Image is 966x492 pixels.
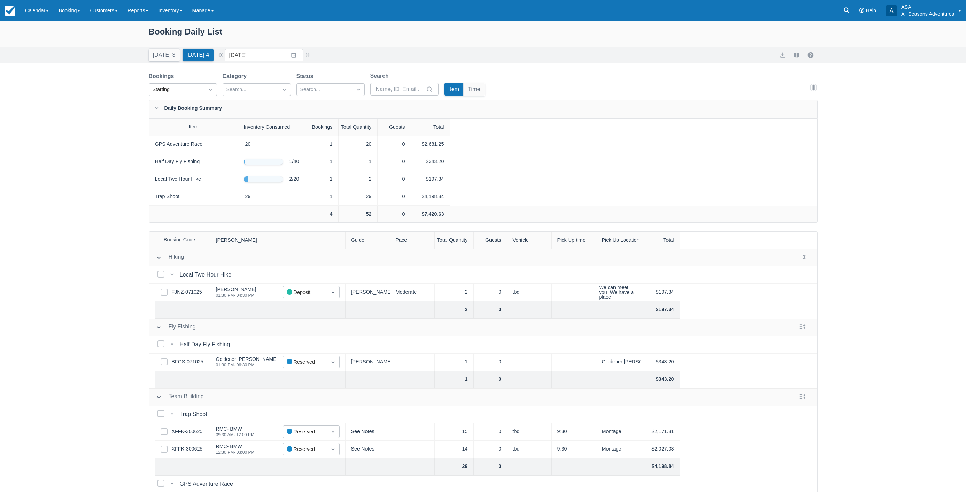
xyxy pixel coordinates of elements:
div: $2,171.81 [641,423,680,441]
div: 1 [339,153,378,171]
div: 4 [305,206,339,224]
div: 2 [435,284,474,301]
div: 0 [378,136,411,153]
div: Montage [596,441,641,458]
div: Inventory Consumed [238,119,305,136]
div: $4,198.84 [641,458,680,476]
div: 9:30 [552,423,596,441]
span: Dropdown icon [207,86,214,93]
div: $343.20 [411,153,450,171]
button: Team Building [153,391,207,403]
div: 1 / 40 [289,158,299,166]
div: 0 [474,371,507,388]
div: 0 [378,171,411,188]
button: [DATE] 3 [149,49,180,61]
label: Status [296,72,316,81]
div: Half Day Fly Fishing [149,153,238,171]
div: 2 / 20 [289,175,299,183]
div: tbd [507,441,552,458]
div: GPS Adventure Race [180,480,236,488]
span: Dropdown icon [355,86,362,93]
div: Goldener [PERSON_NAME] - [PERSON_NAME] [216,357,323,362]
div: 12:30 PM - 03:00 PM [216,450,255,454]
p: ASA [901,3,954,10]
div: 1 [305,171,339,188]
button: Fly Fishing [153,321,199,334]
div: Item [149,119,238,136]
div: Local Two Hour Hike [180,271,234,279]
div: 52 [339,206,378,224]
div: 9:30 [552,441,596,458]
div: 0 [474,441,507,458]
div: Booking Code [149,232,210,249]
button: export [779,51,787,59]
div: Pick Up time [552,232,596,249]
div: Half Day Fly Fishing [180,340,233,349]
div: Guests [474,232,507,249]
a: BFGS-071025 [172,358,203,366]
div: Local Two Hour Hike [149,171,238,188]
div: 0 [378,153,411,171]
div: 1 [305,188,339,206]
label: Category [223,72,249,81]
div: 0 [474,458,507,476]
div: Booking Daily List [149,25,818,45]
div: Total [411,119,450,136]
a: XFFK-300625 [172,428,203,436]
div: Total Quantity [435,232,474,249]
div: Total Quantity [339,119,378,136]
button: Time [464,83,485,96]
div: $2,027.03 [641,441,680,458]
div: 29 [245,193,251,200]
div: GPS Adventure Race [149,136,238,153]
div: $343.20 [641,354,680,371]
div: Guide [346,232,390,249]
div: 0 [378,188,411,206]
div: 01:30 PM - 06:30 PM [216,363,323,367]
div: tbd [507,423,552,441]
span: Dropdown icon [281,86,288,93]
label: Bookings [149,72,177,81]
div: Reserved [287,358,323,366]
div: 20 [245,141,251,148]
div: Total [641,232,680,249]
div: $7,420.63 [411,206,450,224]
div: Goldener [PERSON_NAME] [596,354,641,371]
div: A [886,5,897,16]
div: 2 [339,171,378,188]
div: $197.34 [411,171,450,188]
div: 1 [435,371,474,388]
div: [PERSON_NAME] [346,354,390,371]
div: See Notes [346,441,390,458]
div: [PERSON_NAME] [210,232,277,249]
div: [PERSON_NAME] [216,287,256,292]
div: Trap Shoot [149,188,238,206]
div: Deposit [287,288,323,296]
div: 0 [474,301,507,319]
div: 0 [474,284,507,301]
div: tbd [507,284,552,301]
input: Date [225,49,303,61]
span: Dropdown icon [330,428,337,435]
div: See Notes [346,423,390,441]
div: Starting [153,86,201,93]
div: $343.20 [641,371,680,388]
button: Item [444,83,464,96]
div: 01:30 PM - 04:30 PM [216,293,256,297]
div: RMC- BMW [216,426,255,431]
button: [DATE] 4 [183,49,214,61]
div: Reserved [287,445,323,453]
div: We can meet you. We have a place [599,285,638,300]
div: Bookings [305,119,339,136]
div: Trap Shoot [180,410,210,418]
div: 14 [435,441,474,458]
label: Search [370,72,392,80]
span: Help [866,8,876,13]
div: Pick Up Location [596,232,641,249]
div: 09:30 AM - 12:00 PM [216,433,255,437]
div: 29 [339,188,378,206]
span: Dropdown icon [330,358,337,365]
div: 2 [435,301,474,319]
div: 0 [474,354,507,371]
span: Dropdown icon [330,446,337,453]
